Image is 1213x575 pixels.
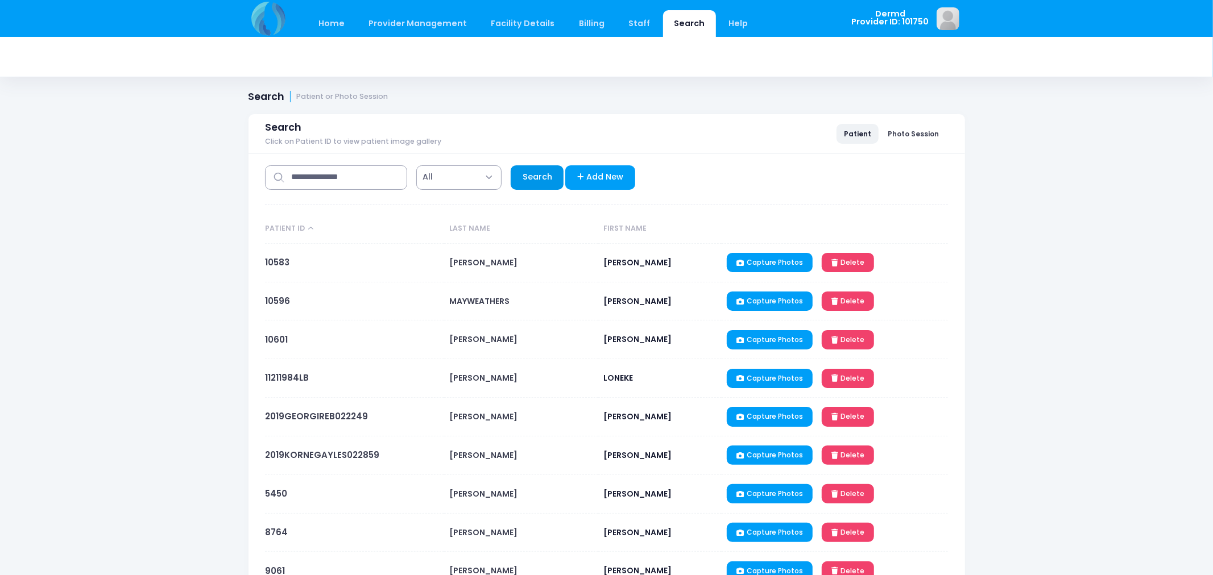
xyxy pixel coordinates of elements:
a: 10596 [265,295,290,307]
span: Dermd Provider ID: 101750 [851,10,929,26]
a: 2019KORNEGAYLES022859 [265,449,379,461]
span: [PERSON_NAME] [449,257,518,268]
a: Billing [568,10,615,37]
span: LONEKE [603,372,633,384]
a: Delete [822,407,874,426]
span: [PERSON_NAME] [603,488,672,499]
a: Staff [618,10,661,37]
a: Home [308,10,356,37]
a: 2019GEORGIREB022249 [265,410,368,422]
span: All [416,165,502,190]
span: [PERSON_NAME] [449,334,518,345]
span: [PERSON_NAME] [449,372,518,384]
a: Delete [822,291,874,311]
a: Capture Photos [727,407,813,426]
small: Patient or Photo Session [296,93,388,101]
a: Capture Photos [727,445,813,465]
th: First Name: activate to sort column ascending [598,214,722,244]
span: [PERSON_NAME] [449,488,518,499]
a: Capture Photos [727,253,813,272]
span: [PERSON_NAME] [449,411,518,422]
span: [PERSON_NAME] [603,334,672,345]
a: Capture Photos [727,330,813,349]
a: Capture Photos [727,369,813,388]
a: 10601 [265,334,288,345]
a: Delete [822,253,874,272]
a: Patient [837,124,879,143]
img: image [937,7,959,30]
span: [PERSON_NAME] [603,257,672,268]
span: [PERSON_NAME] [449,449,518,461]
span: MAYWEATHERS [449,295,510,307]
a: Add New [565,165,635,190]
th: Last Name: activate to sort column ascending [444,214,598,244]
span: [PERSON_NAME] [603,449,672,461]
a: Delete [822,369,874,388]
span: [PERSON_NAME] [603,411,672,422]
a: Delete [822,330,874,349]
a: Capture Photos [727,484,813,503]
a: Help [718,10,759,37]
a: Search [511,165,564,190]
a: Photo Session [880,124,946,143]
a: 8764 [265,526,288,538]
a: 5450 [265,488,287,499]
span: [PERSON_NAME] [603,527,672,538]
a: Provider Management [358,10,478,37]
a: 11211984LB [265,372,309,384]
a: Facility Details [480,10,566,37]
span: Search [265,122,301,134]
span: [PERSON_NAME] [603,295,672,307]
a: Delete [822,523,874,542]
a: 10583 [265,256,289,268]
h1: Search [249,91,388,103]
a: Delete [822,484,874,503]
a: Delete [822,445,874,465]
span: Click on Patient ID to view patient image gallery [265,137,441,146]
a: Capture Photos [727,523,813,542]
span: All [423,171,433,183]
th: Patient ID: activate to sort column ascending [265,214,444,244]
a: Capture Photos [727,291,813,311]
span: [PERSON_NAME] [449,527,518,538]
a: Search [663,10,716,37]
